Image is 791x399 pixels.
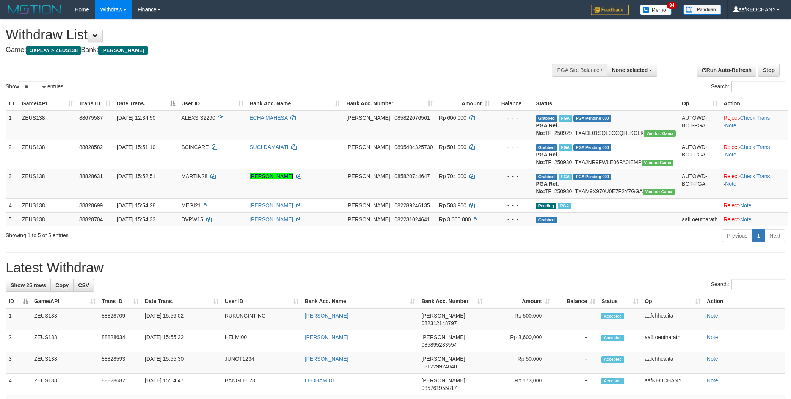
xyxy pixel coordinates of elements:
[644,130,676,137] span: Vendor URL: https://trx31.1velocity.biz
[724,216,739,222] a: Reject
[573,174,611,180] span: PGA Pending
[559,144,572,151] span: Marked by aafpengsreynich
[99,330,142,352] td: 88828634
[553,330,598,352] td: -
[607,64,658,77] button: None selected
[601,335,624,341] span: Accepted
[421,334,465,340] span: [PERSON_NAME]
[533,140,679,169] td: TF_250930_TXAJNR9FWLE06FA0IEMP
[19,212,76,226] td: ZEUS138
[117,202,155,208] span: [DATE] 15:54:28
[724,202,739,208] a: Reject
[553,352,598,374] td: -
[142,374,222,395] td: [DATE] 15:54:47
[740,173,770,179] a: Check Trans
[181,173,207,179] span: MARTIN28
[711,81,785,92] label: Search:
[394,144,433,150] span: Copy 0895404325730 to clipboard
[11,282,46,288] span: Show 25 rows
[6,374,31,395] td: 4
[486,308,553,330] td: Rp 500,000
[640,5,672,15] img: Button%20Memo.svg
[667,2,677,9] span: 34
[31,294,99,308] th: Game/API: activate to sort column ascending
[536,181,559,194] b: PGA Ref. No:
[305,334,348,340] a: [PERSON_NAME]
[724,173,739,179] a: Reject
[720,140,788,169] td: · ·
[439,115,466,121] span: Rp 600.000
[559,115,572,122] span: Marked by aafpengsreynich
[536,217,557,223] span: Grabbed
[6,97,19,111] th: ID
[740,115,770,121] a: Check Trans
[394,216,430,222] span: Copy 082231024641 to clipboard
[612,67,648,73] span: None selected
[142,308,222,330] td: [DATE] 15:56:02
[439,216,471,222] span: Rp 3.000.000
[181,202,201,208] span: MEGI21
[720,212,788,226] td: ·
[117,115,155,121] span: [DATE] 12:34:50
[346,115,390,121] span: [PERSON_NAME]
[142,294,222,308] th: Date Trans.: activate to sort column ascending
[731,279,785,290] input: Search:
[758,64,780,77] a: Stop
[439,144,466,150] span: Rp 501.000
[6,330,31,352] td: 2
[711,279,785,290] label: Search:
[421,385,457,391] span: Copy 085761955817 to clipboard
[558,203,571,209] span: Marked by aafpengsreynich
[79,144,103,150] span: 88828582
[536,203,556,209] span: Pending
[533,97,679,111] th: Status
[99,352,142,374] td: 88828593
[55,282,69,288] span: Copy
[394,115,430,121] span: Copy 085822076561 to clipboard
[679,111,720,140] td: AUTOWD-BOT-PGA
[679,140,720,169] td: AUTOWD-BOT-PGA
[117,173,155,179] span: [DATE] 15:52:51
[346,216,390,222] span: [PERSON_NAME]
[19,198,76,212] td: ZEUS138
[31,308,99,330] td: ZEUS138
[394,173,430,179] span: Copy 085820744647 to clipboard
[250,216,293,222] a: [PERSON_NAME]
[19,140,76,169] td: ZEUS138
[573,144,611,151] span: PGA Pending
[31,352,99,374] td: ZEUS138
[26,46,81,55] span: OXPLAY > ZEUS138
[764,229,785,242] a: Next
[486,330,553,352] td: Rp 3,600,000
[421,356,465,362] span: [PERSON_NAME]
[724,144,739,150] a: Reject
[99,374,142,395] td: 88828687
[19,169,76,198] td: ZEUS138
[707,334,718,340] a: Note
[181,216,203,222] span: DVPW15
[707,356,718,362] a: Note
[117,216,155,222] span: [DATE] 15:54:33
[19,97,76,111] th: Game/API: activate to sort column ascending
[486,374,553,395] td: Rp 173,000
[6,46,520,54] h4: Game: Bank:
[536,152,559,165] b: PGA Ref. No:
[642,160,673,166] span: Vendor URL: https://trx31.1velocity.biz
[643,189,675,195] span: Vendor URL: https://trx31.1velocity.biz
[99,294,142,308] th: Trans ID: activate to sort column ascending
[439,202,466,208] span: Rp 503.900
[19,81,47,92] select: Showentries
[418,294,486,308] th: Bank Acc. Number: activate to sort column ascending
[533,169,679,198] td: TF_250930_TXAM9X970U0E7F2Y7GGA
[302,294,419,308] th: Bank Acc. Name: activate to sort column ascending
[98,46,147,55] span: [PERSON_NAME]
[421,313,465,319] span: [PERSON_NAME]
[553,308,598,330] td: -
[601,356,624,363] span: Accepted
[598,294,642,308] th: Status: activate to sort column ascending
[250,115,287,121] a: ECHA MAHESA
[683,5,721,15] img: panduan.png
[6,308,31,330] td: 1
[533,111,679,140] td: TF_250929_TXADL01SQL0CCQHLKCLK
[722,229,752,242] a: Previous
